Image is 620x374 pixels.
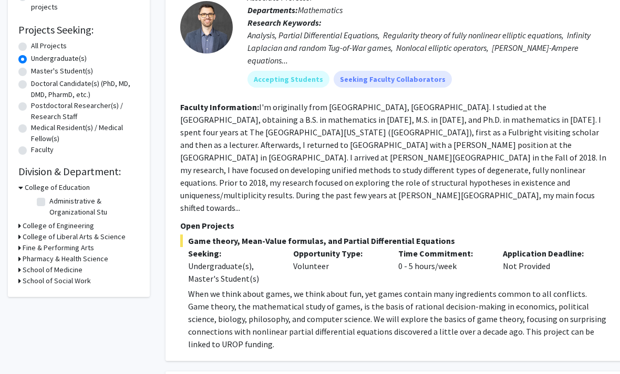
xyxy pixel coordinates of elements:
[8,327,45,366] iframe: Chat
[188,248,277,260] p: Seeking:
[31,79,139,101] label: Doctoral Candidate(s) (PhD, MD, DMD, PharmD, etc.)
[18,166,139,178] h2: Division & Department:
[247,18,322,28] b: Research Keywords:
[180,102,259,113] b: Faculty Information:
[503,248,592,260] p: Application Deadline:
[31,66,93,77] label: Master's Student(s)
[188,289,606,350] span: When we think about games, we think about fun, yet games contain many ingredients common to all c...
[31,101,139,123] label: Postdoctoral Researcher(s) / Research Staff
[23,221,94,232] h3: College of Engineering
[25,183,90,194] h3: College of Education
[49,196,137,218] label: Administrative & Organizational Stu
[31,54,87,65] label: Undergraduate(s)
[23,254,108,265] h3: Pharmacy & Health Science
[298,5,343,16] span: Mathematics
[495,248,600,285] div: Not Provided
[31,41,67,52] label: All Projects
[180,220,608,232] p: Open Projects
[247,71,329,88] mat-chip: Accepting Students
[23,265,82,276] h3: School of Medicine
[247,29,608,67] div: Analysis, Partial Differential Equations, Regularity theory of fully nonlinear elliptic equations...
[180,235,608,248] span: Game theory, Mean-Value formulas, and Partial Differential Equations
[31,123,139,145] label: Medical Resident(s) / Medical Fellow(s)
[180,102,606,213] fg-read-more: I'm originally from [GEOGRAPHIC_DATA], [GEOGRAPHIC_DATA]. I studied at the [GEOGRAPHIC_DATA], obt...
[31,145,54,156] label: Faculty
[285,248,390,285] div: Volunteer
[390,248,495,285] div: 0 - 5 hours/week
[398,248,488,260] p: Time Commitment:
[23,276,91,287] h3: School of Social Work
[188,260,277,285] div: Undergraduate(s), Master's Student(s)
[293,248,383,260] p: Opportunity Type:
[23,243,94,254] h3: Fine & Performing Arts
[18,24,139,37] h2: Projects Seeking:
[334,71,452,88] mat-chip: Seeking Faculty Collaborators
[247,5,298,16] b: Departments:
[23,232,126,243] h3: College of Liberal Arts & Science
